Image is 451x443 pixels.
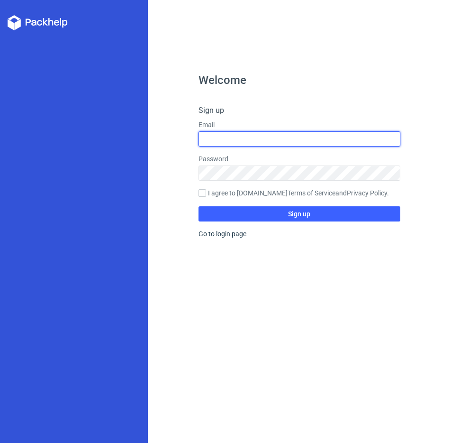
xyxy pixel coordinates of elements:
[198,206,401,221] button: Sign up
[198,154,401,164] label: Password
[198,105,401,116] h4: Sign up
[288,211,310,217] span: Sign up
[347,189,387,197] a: Privacy Policy
[288,189,335,197] a: Terms of Service
[198,120,401,129] label: Email
[198,74,401,86] h1: Welcome
[198,230,246,238] a: Go to login page
[198,188,401,199] label: I agree to [DOMAIN_NAME] and .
